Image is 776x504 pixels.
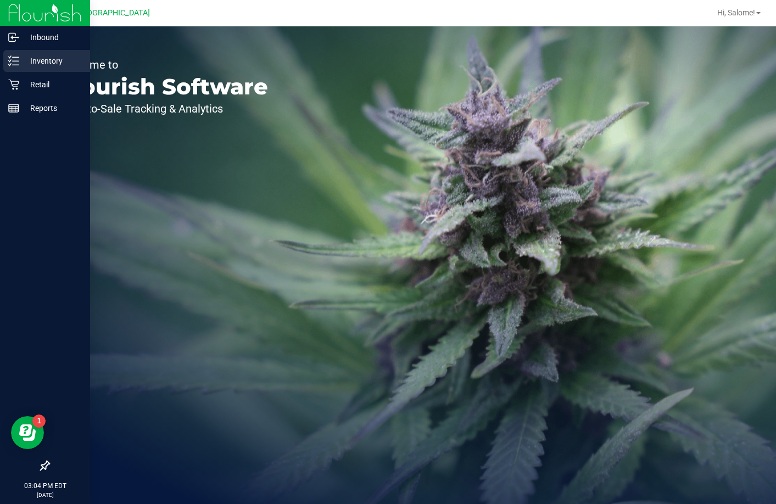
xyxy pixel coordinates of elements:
[19,102,85,115] p: Reports
[19,78,85,91] p: Retail
[32,415,46,428] iframe: Resource center unread badge
[75,8,150,18] span: [GEOGRAPHIC_DATA]
[8,103,19,114] inline-svg: Reports
[11,416,44,449] iframe: Resource center
[717,8,755,17] span: Hi, Salome!
[8,32,19,43] inline-svg: Inbound
[5,491,85,499] p: [DATE]
[59,103,268,114] p: Seed-to-Sale Tracking & Analytics
[8,55,19,66] inline-svg: Inventory
[59,59,268,70] p: Welcome to
[5,481,85,491] p: 03:04 PM EDT
[19,54,85,68] p: Inventory
[19,31,85,44] p: Inbound
[8,79,19,90] inline-svg: Retail
[59,76,268,98] p: Flourish Software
